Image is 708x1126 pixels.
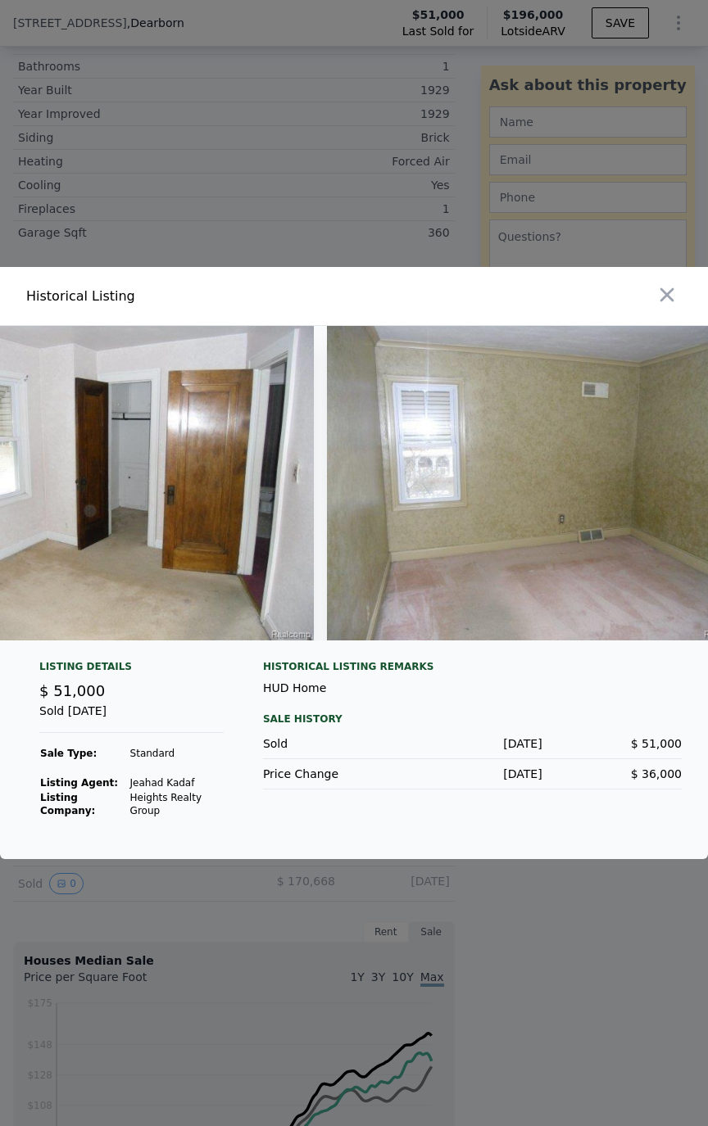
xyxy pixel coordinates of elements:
strong: Sale Type: [40,748,97,759]
span: $ 51,000 [631,737,682,750]
div: [DATE] [402,735,542,752]
div: Sale History [263,709,682,729]
td: Standard [129,746,224,761]
span: $ 36,000 [631,767,682,780]
td: Heights Realty Group [129,790,224,818]
td: Jeahad Kadaf [129,776,224,790]
strong: Listing Agent: [40,777,118,789]
div: Sold [DATE] [39,703,224,733]
span: $ 51,000 [39,682,105,699]
div: Listing Details [39,660,224,680]
div: Historical Listing [26,287,347,306]
strong: Listing Company: [40,792,95,816]
div: Sold [263,735,402,752]
div: Historical Listing remarks [263,660,682,673]
div: HUD Home [263,680,682,696]
div: Price Change [263,766,402,782]
div: [DATE] [402,766,542,782]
